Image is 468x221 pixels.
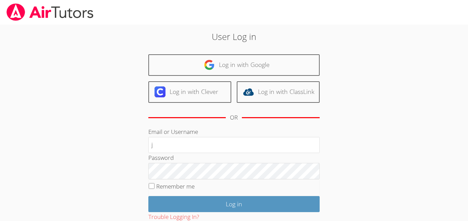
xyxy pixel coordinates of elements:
h2: User Log in [108,30,360,43]
div: OR [230,113,238,123]
label: Password [148,154,174,162]
label: Email or Username [148,128,198,136]
img: google-logo-50288ca7cdecda66e5e0955fdab243c47b7ad437acaf1139b6f446037453330a.svg [204,59,215,70]
input: Log in [148,196,320,212]
img: airtutors_banner-c4298cdbf04f3fff15de1276eac7730deb9818008684d7c2e4769d2f7ddbe033.png [6,3,94,21]
a: Log in with ClassLink [237,81,320,103]
img: clever-logo-6eab21bc6e7a338710f1a6ff85c0baf02591cd810cc4098c63d3a4b26e2feb20.svg [155,86,165,97]
a: Log in with Clever [148,81,231,103]
a: Log in with Google [148,54,320,76]
label: Remember me [156,182,195,190]
img: classlink-logo-d6bb404cc1216ec64c9a2012d9dc4662098be43eaf13dc465df04b49fa7ab582.svg [243,86,254,97]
